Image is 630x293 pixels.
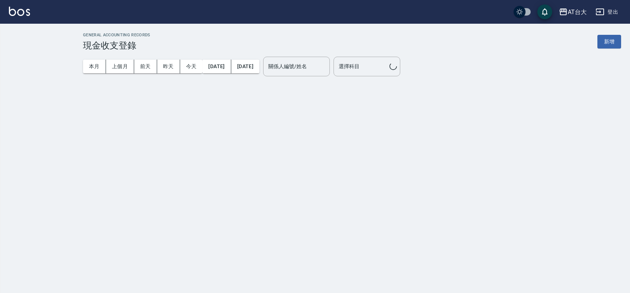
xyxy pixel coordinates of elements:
[231,60,259,73] button: [DATE]
[597,38,621,45] a: 新增
[537,4,552,19] button: save
[83,40,150,51] h3: 現金收支登錄
[157,60,180,73] button: 昨天
[134,60,157,73] button: 前天
[202,60,231,73] button: [DATE]
[106,60,134,73] button: 上個月
[83,60,106,73] button: 本月
[593,5,621,19] button: 登出
[597,35,621,49] button: 新增
[9,7,30,16] img: Logo
[180,60,203,73] button: 今天
[556,4,590,20] button: AT台大
[568,7,587,17] div: AT台大
[83,33,150,37] h2: GENERAL ACCOUNTING RECORDS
